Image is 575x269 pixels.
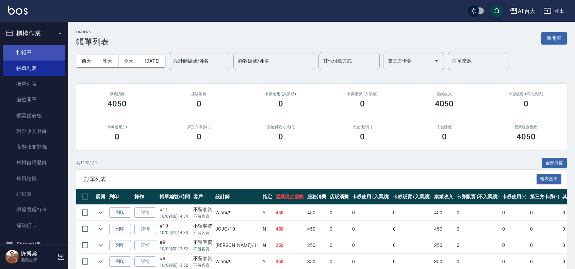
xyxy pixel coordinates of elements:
a: 詳情 [134,224,156,234]
button: 櫃檯作業 [3,24,65,42]
div: 不留客資 [193,255,212,262]
p: 10/09 (四) 13:52 [160,262,190,268]
h2: 卡券販賣 (入業績) [330,92,395,96]
button: expand row [96,207,106,218]
h2: 其他付款方式(-) [248,125,313,129]
th: 服務消費 [306,189,328,205]
h2: 卡券使用 (入業績) [248,92,313,96]
th: 操作 [133,189,158,205]
td: 0 [500,205,528,221]
h3: 帳單列表 [76,37,109,47]
h3: 4050 [516,132,536,141]
td: Y [261,205,274,221]
td: 0 [350,221,392,237]
button: expand row [96,224,106,234]
th: 展開 [94,189,108,205]
th: 店販消費 [328,189,350,205]
td: N [261,237,274,253]
td: N [261,221,274,237]
th: 業績收入 [432,189,455,205]
button: expand row [96,240,106,250]
td: 0 [528,205,561,221]
td: 0 [500,237,528,253]
a: 座位開單 [3,92,65,107]
th: 列印 [108,189,133,205]
h3: 0 [197,132,201,141]
span: 訂單列表 [84,176,537,183]
a: 帳單列表 [3,61,65,76]
th: 帳單編號/時間 [158,189,192,205]
button: 全部展開 [542,158,567,168]
td: 450 [432,221,455,237]
td: 0 [528,237,561,253]
td: #11 [158,205,192,221]
a: 詳情 [134,240,156,251]
h3: 0 [197,99,201,108]
button: 登出 [541,5,567,17]
h2: 入金儲值 [411,125,477,129]
td: 250 [274,237,306,253]
p: 10/09 (四) 14:34 [160,213,190,219]
button: 列印 [109,240,131,251]
a: 現場電腦打卡 [3,202,65,218]
h5: 許博棠 [21,250,55,257]
h2: 卡券販賣 (不入業績) [493,92,559,96]
th: 指定 [261,189,274,205]
td: 0 [500,221,528,237]
th: 卡券販賣 (不入業績) [455,189,500,205]
td: 0 [350,205,392,221]
a: 每日結帳 [3,171,65,186]
p: 10/09 (四) 13:52 [160,246,190,252]
td: 0 [455,205,500,221]
div: 不留客資 [193,206,212,213]
a: 排班表 [3,186,65,202]
h2: 業績收入 [411,92,477,96]
td: 0 [328,221,350,237]
button: 列印 [109,256,131,267]
p: 10/09 (四) 14:33 [160,230,190,236]
td: 250 [306,237,328,253]
p: 不留客資 [193,262,212,268]
button: 今天 [118,55,139,67]
button: save [490,4,504,18]
a: 高階收支登錄 [3,139,65,155]
td: 250 [432,237,455,253]
img: Logo [8,6,28,15]
a: 掛單列表 [3,76,65,92]
h2: 卡券使用(-) [84,125,150,129]
a: 報表匯出 [537,175,562,182]
a: 詳情 [134,256,156,267]
td: 0 [455,237,500,253]
th: 營業現金應收 [274,189,306,205]
td: 0 [455,221,500,237]
a: 打帳單 [3,45,65,61]
div: AT台大 [518,7,535,15]
th: 卡券販賣 (入業績) [391,189,432,205]
p: 不留客資 [193,230,212,236]
button: expand row [96,256,106,267]
td: 450 [274,221,306,237]
td: 0 [391,237,432,253]
h3: 服務消費 [84,92,150,96]
h2: 入金使用(-) [330,125,395,129]
h2: 店販消費 [166,92,231,96]
h3: 0 [115,132,119,141]
a: 現金收支登錄 [3,123,65,139]
td: 0 [391,221,432,237]
h3: 0 [278,132,283,141]
p: 不留客資 [193,213,212,219]
button: AT台大 [507,4,538,18]
td: Winni /9 [214,205,261,221]
th: 客戶 [192,189,214,205]
p: 高階主管 [21,257,55,263]
h2: 第三方卡券(-) [166,125,231,129]
h3: 0 [278,99,283,108]
a: 材料自購登錄 [3,155,65,170]
th: 卡券使用 (入業績) [350,189,392,205]
h3: 4050 [435,99,454,108]
button: 前天 [76,55,97,67]
a: 掃碼打卡 [3,218,65,233]
td: 450 [274,205,306,221]
h3: 0 [360,132,365,141]
h3: 0 [524,99,528,108]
